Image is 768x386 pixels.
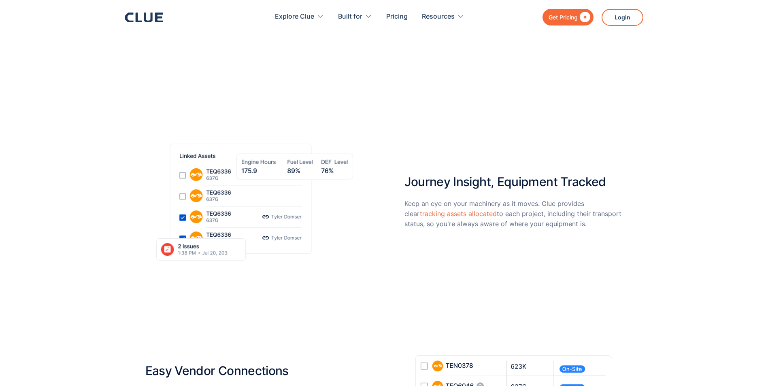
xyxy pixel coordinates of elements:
div: Built for [338,4,362,30]
a: Login [602,9,643,26]
h2: Easy Vendor Connections [145,356,364,378]
div: Explore Clue [275,4,324,30]
div:  [578,12,590,22]
p: Keep an eye on your machinery as it moves. Clue provides clear to each project, including their t... [404,199,623,229]
div: Resources [422,4,455,30]
a: tracking assets allocated [420,210,497,218]
h2: Journey Insight, Equipment Tracked [404,167,623,189]
img: machinery-tracking-clear-transport-status-awareness-clue [156,144,353,261]
div: Resources [422,4,464,30]
a: Get Pricing [542,9,594,25]
div: Built for [338,4,372,30]
a: Pricing [386,4,408,30]
div: Explore Clue [275,4,314,30]
div: Get Pricing [549,12,578,22]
